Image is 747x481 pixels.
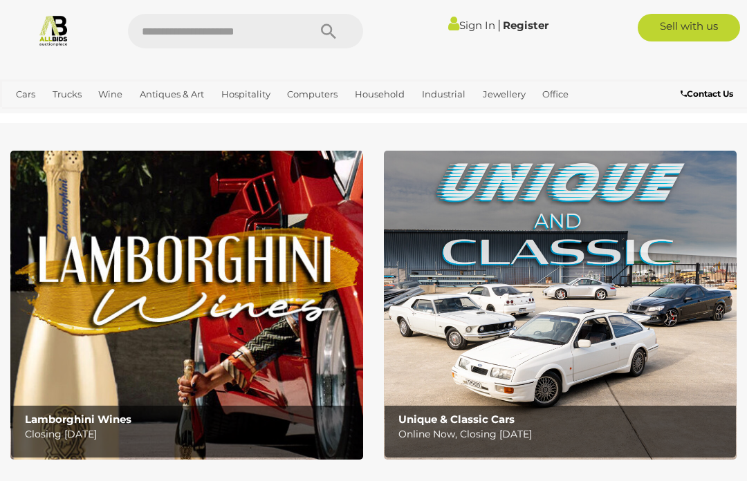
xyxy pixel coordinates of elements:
[10,106,50,129] a: Sports
[638,14,741,41] a: Sell with us
[37,14,70,46] img: Allbids.com.au
[10,83,41,106] a: Cars
[398,413,515,426] b: Unique & Classic Cars
[216,83,276,106] a: Hospitality
[398,426,729,443] p: Online Now, Closing [DATE]
[25,413,131,426] b: Lamborghini Wines
[497,17,501,32] span: |
[384,151,737,460] a: Unique & Classic Cars Unique & Classic Cars Online Now, Closing [DATE]
[10,151,363,460] a: Lamborghini Wines Lamborghini Wines Closing [DATE]
[477,83,531,106] a: Jewellery
[537,83,574,106] a: Office
[503,19,548,32] a: Register
[134,83,210,106] a: Antiques & Art
[25,426,356,443] p: Closing [DATE]
[47,83,87,106] a: Trucks
[294,14,363,48] button: Search
[384,151,737,460] img: Unique & Classic Cars
[56,106,165,129] a: [GEOGRAPHIC_DATA]
[93,83,128,106] a: Wine
[681,88,733,99] b: Contact Us
[416,83,471,106] a: Industrial
[448,19,495,32] a: Sign In
[10,151,363,460] img: Lamborghini Wines
[282,83,343,106] a: Computers
[349,83,410,106] a: Household
[681,86,737,102] a: Contact Us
